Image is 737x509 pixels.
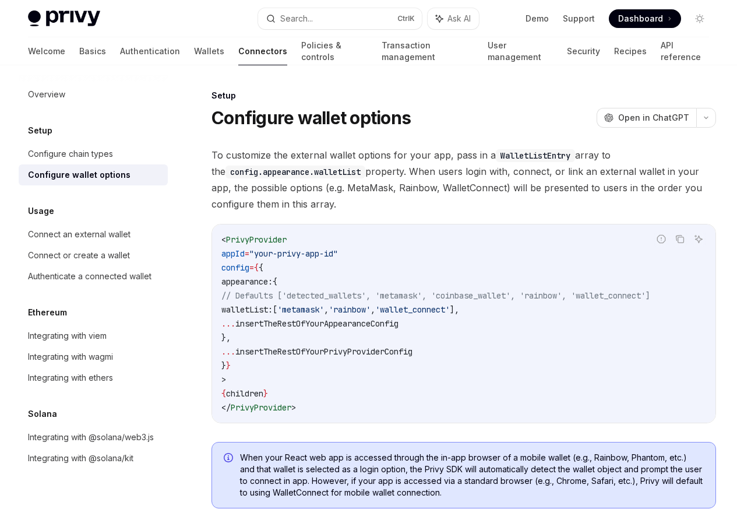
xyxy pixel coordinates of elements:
span: PrivyProvider [226,234,287,245]
span: > [291,402,296,413]
div: Configure chain types [28,147,113,161]
svg: Info [224,453,235,465]
a: Policies & controls [301,37,368,65]
a: Welcome [28,37,65,65]
span: } [226,360,231,371]
span: < [221,234,226,245]
span: [ [273,304,277,315]
a: Integrating with @solana/kit [19,448,168,469]
span: Ask AI [447,13,471,24]
button: Toggle dark mode [690,9,709,28]
span: { [221,388,226,399]
span: > [221,374,226,385]
button: Open in ChatGPT [597,108,696,128]
a: Basics [79,37,106,65]
div: Overview [28,87,65,101]
button: Ask AI [428,8,479,29]
span: , [324,304,329,315]
span: When your React web app is accessed through the in-app browser of a mobile wallet (e.g., Rainbow,... [240,452,704,499]
a: Connect an external wallet [19,224,168,245]
button: Ask AI [691,231,706,247]
a: Recipes [614,37,647,65]
div: Search... [280,12,313,26]
span: Open in ChatGPT [618,112,689,124]
a: Integrating with wagmi [19,346,168,367]
div: Connect an external wallet [28,227,131,241]
h5: Setup [28,124,52,138]
span: }, [221,332,231,343]
img: light logo [28,10,100,27]
code: config.appearance.walletList [225,166,365,178]
button: Report incorrect code [654,231,669,247]
span: "your-privy-app-id" [249,248,338,259]
a: Dashboard [609,9,681,28]
h5: Solana [28,407,57,421]
span: PrivyProvider [231,402,291,413]
span: { [254,262,259,273]
span: </ [221,402,231,413]
code: WalletListEntry [496,149,575,162]
a: User management [488,37,553,65]
span: appId [221,248,245,259]
a: API reference [661,37,709,65]
a: Security [567,37,600,65]
div: Integrating with @solana/kit [28,451,133,465]
a: Support [563,13,595,24]
a: Configure wallet options [19,164,168,185]
span: ], [450,304,459,315]
span: { [259,262,263,273]
a: Integrating with ethers [19,367,168,388]
div: Setup [211,90,716,101]
span: appearance: [221,276,273,287]
span: insertTheRestOfYourAppearanceConfig [235,318,399,329]
a: Demo [526,13,549,24]
span: ... [221,346,235,357]
span: 'rainbow' [329,304,371,315]
div: Integrating with ethers [28,371,113,385]
span: // Defaults ['detected_wallets', 'metamask', 'coinbase_wallet', 'rainbow', 'wallet_connect'] [221,290,650,301]
a: Transaction management [382,37,474,65]
div: Authenticate a connected wallet [28,269,151,283]
button: Search...CtrlK [258,8,422,29]
a: Integrating with @solana/web3.js [19,427,168,448]
div: Connect or create a wallet [28,248,130,262]
h1: Configure wallet options [211,107,411,128]
span: 'wallet_connect' [375,304,450,315]
a: Connectors [238,37,287,65]
span: Dashboard [618,13,663,24]
span: ... [221,318,235,329]
span: walletList: [221,304,273,315]
span: = [245,248,249,259]
h5: Ethereum [28,306,67,320]
button: Copy the contents from the code block [672,231,687,247]
h5: Usage [28,204,54,218]
span: config [221,262,249,273]
span: 'metamask' [277,304,324,315]
a: Wallets [194,37,224,65]
a: Overview [19,84,168,105]
span: Ctrl K [397,14,415,23]
span: } [221,360,226,371]
span: } [263,388,268,399]
div: Integrating with @solana/web3.js [28,430,154,444]
span: children [226,388,263,399]
a: Configure chain types [19,143,168,164]
div: Integrating with wagmi [28,350,113,364]
span: To customize the external wallet options for your app, pass in a array to the property. When user... [211,147,716,212]
span: { [273,276,277,287]
a: Connect or create a wallet [19,245,168,266]
span: , [371,304,375,315]
span: insertTheRestOfYourPrivyProviderConfig [235,346,412,357]
div: Configure wallet options [28,168,131,182]
a: Integrating with viem [19,325,168,346]
div: Integrating with viem [28,329,107,343]
span: = [249,262,254,273]
a: Authentication [120,37,180,65]
a: Authenticate a connected wallet [19,266,168,287]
